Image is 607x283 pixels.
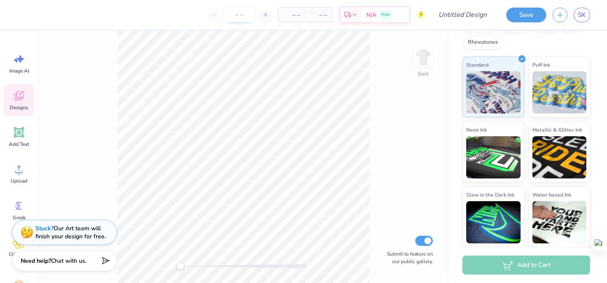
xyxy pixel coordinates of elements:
img: Glow in the Dark Ink [466,201,521,243]
span: Upload [11,178,27,184]
img: Standard [466,71,521,113]
img: Puff Ink [532,71,587,113]
span: Puff Ink [532,60,550,69]
label: Submit to feature on our public gallery. [382,250,433,265]
button: Save [506,8,546,22]
span: Neon Ink [466,125,487,134]
strong: Need help? [21,257,51,265]
span: Standard [466,60,489,69]
span: Glow in the Dark Ink [466,190,514,199]
span: SK [578,10,586,20]
span: Metallic & Glitter Ink [532,125,582,134]
div: Our Art team will finish your design for free. [35,224,106,240]
span: Add Text [9,141,29,148]
span: Free [381,12,389,18]
span: Designs [10,104,28,111]
span: – – [283,11,300,19]
img: Back [415,49,432,66]
img: Neon Ink [466,136,521,178]
input: Untitled Design [432,6,494,23]
input: – – [223,7,256,22]
div: Back [418,70,429,78]
img: Water based Ink [532,201,587,243]
strong: Stuck? [35,224,54,232]
div: Rhinestones [462,36,503,49]
a: SK [574,8,590,22]
span: N/A [366,11,376,19]
span: – – [310,11,327,19]
div: Accessibility label [176,262,185,270]
span: Chat with us. [51,257,86,265]
span: Clipart & logos [5,251,33,264]
img: Metallic & Glitter Ink [532,136,587,178]
span: Greek [13,214,26,221]
span: Water based Ink [532,190,571,199]
span: Image AI [9,67,29,74]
